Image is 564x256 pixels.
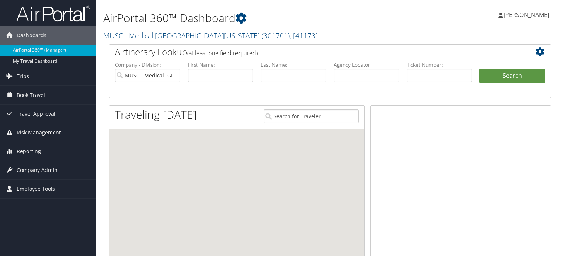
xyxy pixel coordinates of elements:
[264,109,359,123] input: Search for Traveler
[115,107,197,122] h1: Traveling [DATE]
[17,86,45,104] span: Book Travel
[17,142,41,161] span: Reporting
[407,61,472,69] label: Ticket Number:
[334,61,399,69] label: Agency Locator:
[16,5,90,22] img: airportal-logo.png
[187,49,258,57] span: (at least one field required)
[261,61,326,69] label: Last Name:
[17,26,47,45] span: Dashboards
[115,61,180,69] label: Company - Division:
[103,31,318,41] a: MUSC - Medical [GEOGRAPHIC_DATA][US_STATE]
[103,10,406,26] h1: AirPortal 360™ Dashboard
[479,69,545,83] button: Search
[17,161,58,179] span: Company Admin
[115,46,508,58] h2: Airtinerary Lookup
[17,123,61,142] span: Risk Management
[498,4,557,26] a: [PERSON_NAME]
[290,31,318,41] span: , [ 41173 ]
[17,180,55,198] span: Employee Tools
[503,11,549,19] span: [PERSON_NAME]
[17,105,55,123] span: Travel Approval
[188,61,254,69] label: First Name:
[17,67,29,85] span: Trips
[262,31,290,41] span: ( 301701 )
